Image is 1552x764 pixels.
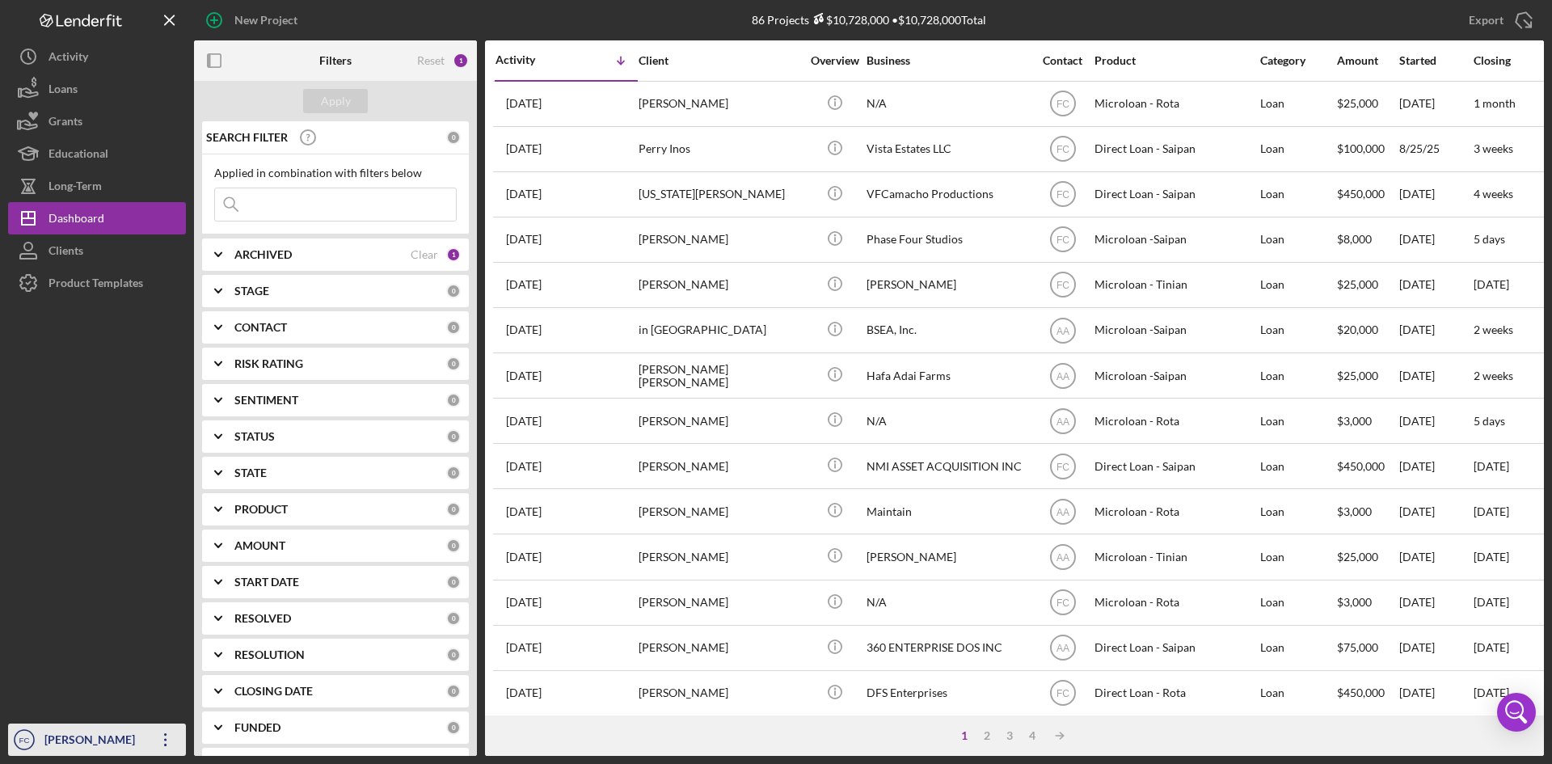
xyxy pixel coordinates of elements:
[1094,399,1256,442] div: Microloan - Rota
[1056,506,1069,517] text: AA
[1056,461,1069,472] text: FC
[496,53,567,66] div: Activity
[1399,627,1472,669] div: [DATE]
[1399,445,1472,488] div: [DATE]
[234,648,305,661] b: RESOLUTION
[446,538,461,553] div: 0
[1094,535,1256,578] div: Microloan - Tinian
[8,267,186,299] a: Product Templates
[639,264,800,306] div: [PERSON_NAME]
[1260,264,1335,306] div: Loan
[1337,187,1385,200] span: $450,000
[867,309,1028,352] div: BSEA, Inc.
[319,54,352,67] b: Filters
[1337,504,1372,518] span: $3,000
[1337,323,1378,336] span: $20,000
[1260,309,1335,352] div: Loan
[446,648,461,662] div: 0
[234,394,298,407] b: SENTIMENT
[206,131,288,144] b: SEARCH FILTER
[214,167,457,179] div: Applied in combination with filters below
[752,13,986,27] div: 86 Projects • $10,728,000 Total
[1094,627,1256,669] div: Direct Loan - Saipan
[8,234,186,267] a: Clients
[1399,82,1472,125] div: [DATE]
[867,627,1028,669] div: 360 ENTERPRISE DOS INC
[8,137,186,170] button: Educational
[48,234,83,271] div: Clients
[1337,232,1372,246] span: $8,000
[506,188,542,200] time: 2025-08-26 06:52
[1337,369,1378,382] span: $25,000
[1474,504,1509,518] time: [DATE]
[1474,595,1509,609] time: [DATE]
[1474,369,1513,382] time: 2 weeks
[1399,354,1472,397] div: [DATE]
[234,721,280,734] b: FUNDED
[1094,490,1256,533] div: Microloan - Rota
[1337,595,1372,609] span: $3,000
[867,399,1028,442] div: N/A
[1094,354,1256,397] div: Microloan -Saipan
[8,73,186,105] button: Loans
[1337,277,1378,291] span: $25,000
[8,105,186,137] button: Grants
[1056,325,1069,336] text: AA
[48,137,108,174] div: Educational
[1094,264,1256,306] div: Microloan - Tinian
[1094,218,1256,261] div: Microloan -Saipan
[867,581,1028,624] div: N/A
[1056,234,1069,246] text: FC
[867,264,1028,306] div: [PERSON_NAME]
[446,393,461,407] div: 0
[1094,82,1256,125] div: Microloan - Rota
[639,445,800,488] div: [PERSON_NAME]
[234,539,285,552] b: AMOUNT
[867,82,1028,125] div: N/A
[1337,54,1398,67] div: Amount
[234,612,291,625] b: RESOLVED
[48,170,102,206] div: Long-Term
[234,285,269,298] b: STAGE
[48,40,88,77] div: Activity
[1056,144,1069,155] text: FC
[1337,459,1385,473] span: $450,000
[1260,354,1335,397] div: Loan
[1260,627,1335,669] div: Loan
[639,54,800,67] div: Client
[867,490,1028,533] div: Maintain
[1399,54,1472,67] div: Started
[1260,128,1335,171] div: Loan
[446,320,461,335] div: 0
[1260,399,1335,442] div: Loan
[639,627,800,669] div: [PERSON_NAME]
[234,430,275,443] b: STATUS
[1056,597,1069,609] text: FC
[506,686,542,699] time: 2025-07-03 00:59
[1260,218,1335,261] div: Loan
[8,202,186,234] a: Dashboard
[506,505,542,518] time: 2025-07-25 02:15
[1260,173,1335,216] div: Loan
[453,53,469,69] div: 1
[1399,490,1472,533] div: [DATE]
[234,321,287,334] b: CONTACT
[639,309,800,352] div: in [GEOGRAPHIC_DATA]
[506,415,542,428] time: 2025-08-10 23:09
[1474,323,1513,336] time: 2 weeks
[639,82,800,125] div: [PERSON_NAME]
[867,445,1028,488] div: NMI ASSET ACQUISITION INC
[639,218,800,261] div: [PERSON_NAME]
[8,170,186,202] a: Long-Term
[1399,218,1472,261] div: [DATE]
[446,720,461,735] div: 0
[1399,399,1472,442] div: [DATE]
[1453,4,1544,36] button: Export
[639,581,800,624] div: [PERSON_NAME]
[639,672,800,715] div: [PERSON_NAME]
[321,89,351,113] div: Apply
[1056,688,1069,699] text: FC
